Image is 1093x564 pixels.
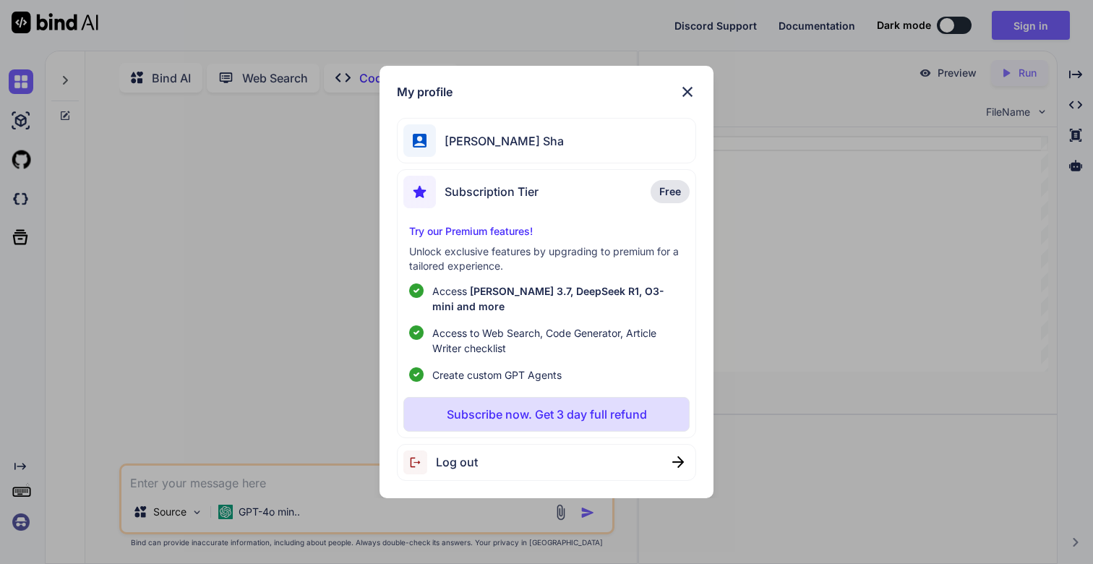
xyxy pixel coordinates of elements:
button: Subscribe now. Get 3 day full refund [403,397,690,432]
span: [PERSON_NAME] Sha [436,132,564,150]
img: profile [413,134,427,148]
img: checklist [409,367,424,382]
img: checklist [409,283,424,298]
p: Try our Premium features! [409,224,684,239]
span: [PERSON_NAME] 3.7, DeepSeek R1, O3-mini and more [432,285,664,312]
img: checklist [409,325,424,340]
img: subscription [403,176,436,208]
p: Subscribe now. Get 3 day full refund [447,406,647,423]
span: Free [659,184,681,199]
h1: My profile [397,83,453,101]
img: close [672,456,684,468]
span: Create custom GPT Agents [432,367,562,383]
span: Log out [436,453,478,471]
img: logout [403,450,436,474]
span: Subscription Tier [445,183,539,200]
img: close [679,83,696,101]
span: Access to Web Search, Code Generator, Article Writer checklist [432,325,684,356]
p: Access [432,283,684,314]
p: Unlock exclusive features by upgrading to premium for a tailored experience. [409,244,684,273]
